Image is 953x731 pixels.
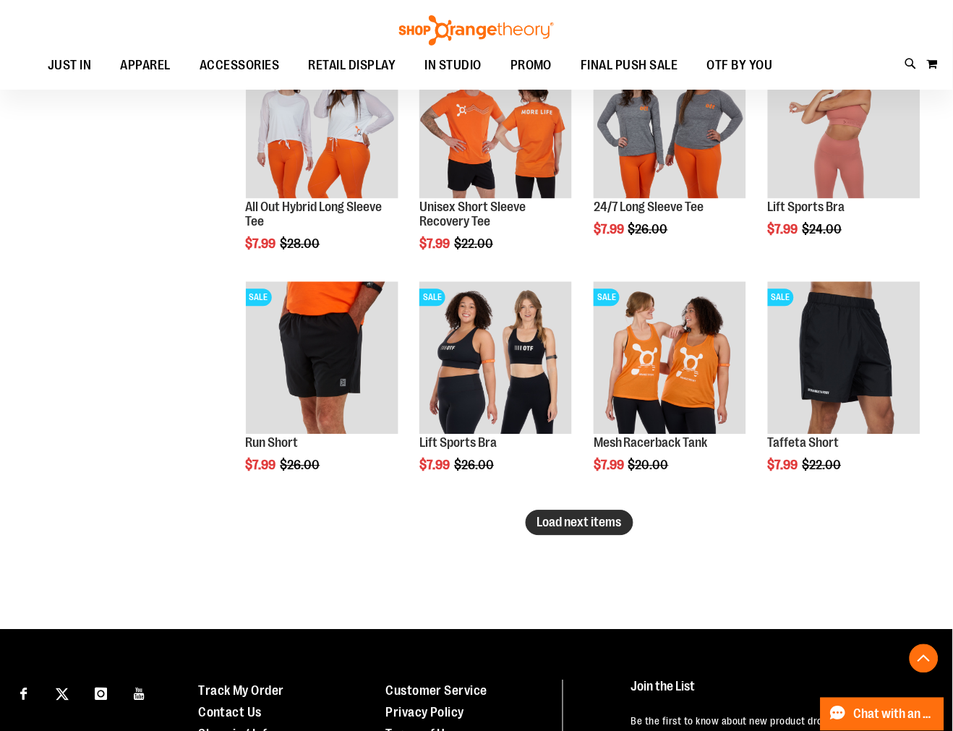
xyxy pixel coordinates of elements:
span: $7.99 [246,458,278,473]
span: $22.00 [454,237,495,252]
div: product [239,39,406,288]
span: $26.00 [628,223,670,237]
div: product [412,275,579,510]
a: Product image for 24/7 Long Sleeve TeeSALE [594,46,746,201]
img: Product image for 24/7 Long Sleeve Tee [594,46,746,199]
a: Visit our Facebook page [11,680,36,706]
a: PROMO [496,49,567,82]
img: Shop Orangetheory [397,15,556,46]
div: product [239,275,406,510]
a: Privacy Policy [385,706,464,720]
a: Product image for Run ShortSALE [246,282,398,437]
img: Product image for Lift Sports Bra [768,46,920,199]
div: product [586,275,753,510]
img: Product image for Taffeta Short [768,282,920,435]
span: Chat with an Expert [854,708,936,722]
span: Load next items [537,516,622,530]
span: APPAREL [121,49,171,82]
span: PROMO [510,49,552,82]
a: Visit our X page [50,680,75,706]
span: $7.99 [419,237,452,252]
a: Product image for Unisex Short Sleeve Recovery Tee [419,46,572,201]
a: IN STUDIO [411,49,497,82]
a: JUST IN [33,49,106,82]
span: $7.99 [768,458,800,473]
a: Run Short [246,436,299,450]
div: product [586,39,753,274]
span: SALE [594,289,620,307]
a: Track My Order [198,684,284,698]
a: OTF BY YOU [693,49,787,82]
img: Product image for Mesh Racerback Tank [594,282,746,435]
span: $26.00 [281,458,322,473]
span: $7.99 [246,237,278,252]
a: Lift Sports Bra [768,200,845,215]
a: Unisex Short Sleeve Recovery Tee [419,200,526,229]
a: Customer Service [385,684,487,698]
span: RETAIL DISPLAY [309,49,396,82]
div: product [761,39,928,274]
a: FINAL PUSH SALE [567,49,693,82]
span: ACCESSORIES [200,49,280,82]
a: Product image for Lift Sports Bra [768,46,920,201]
span: $20.00 [628,458,671,473]
button: Back To Top [910,644,939,673]
span: $7.99 [419,458,452,473]
a: Lift Sports Bra [419,436,497,450]
span: $28.00 [281,237,322,252]
h4: Join the List [631,680,927,707]
a: Taffeta Short [768,436,839,450]
span: $26.00 [454,458,496,473]
span: $7.99 [768,223,800,237]
div: product [412,39,579,288]
span: FINAL PUSH SALE [581,49,679,82]
button: Chat with an Expert [821,698,945,731]
span: $24.00 [803,223,845,237]
span: $7.99 [594,458,626,473]
span: $7.99 [594,223,626,237]
img: Product image for Unisex Short Sleeve Recovery Tee [419,46,572,199]
img: Product image for Run Short [246,282,398,435]
a: Product image for Mesh Racerback TankSALE [594,282,746,437]
span: OTF BY YOU [707,49,773,82]
a: All Out Hybrid Long Sleeve Tee [246,200,383,229]
img: Twitter [56,688,69,701]
a: Product image for All Out Hybrid Long Sleeve Tee [246,46,398,201]
span: SALE [768,289,794,307]
span: IN STUDIO [425,49,482,82]
a: RETAIL DISPLAY [294,49,411,82]
img: Main view of 2024 October Lift Sports Bra [419,282,572,435]
span: $22.00 [803,458,844,473]
span: JUST IN [48,49,92,82]
img: Product image for All Out Hybrid Long Sleeve Tee [246,46,398,199]
button: Load next items [526,510,633,536]
span: SALE [419,289,445,307]
div: product [761,275,928,510]
a: ACCESSORIES [185,49,294,82]
a: Main view of 2024 October Lift Sports BraSALE [419,282,572,437]
a: APPAREL [106,49,186,82]
a: Contact Us [198,706,262,720]
a: Mesh Racerback Tank [594,436,708,450]
a: Visit our Instagram page [88,680,114,706]
a: 24/7 Long Sleeve Tee [594,200,704,215]
span: SALE [246,289,272,307]
a: Visit our Youtube page [127,680,153,706]
a: Product image for Taffeta ShortSALE [768,282,920,437]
